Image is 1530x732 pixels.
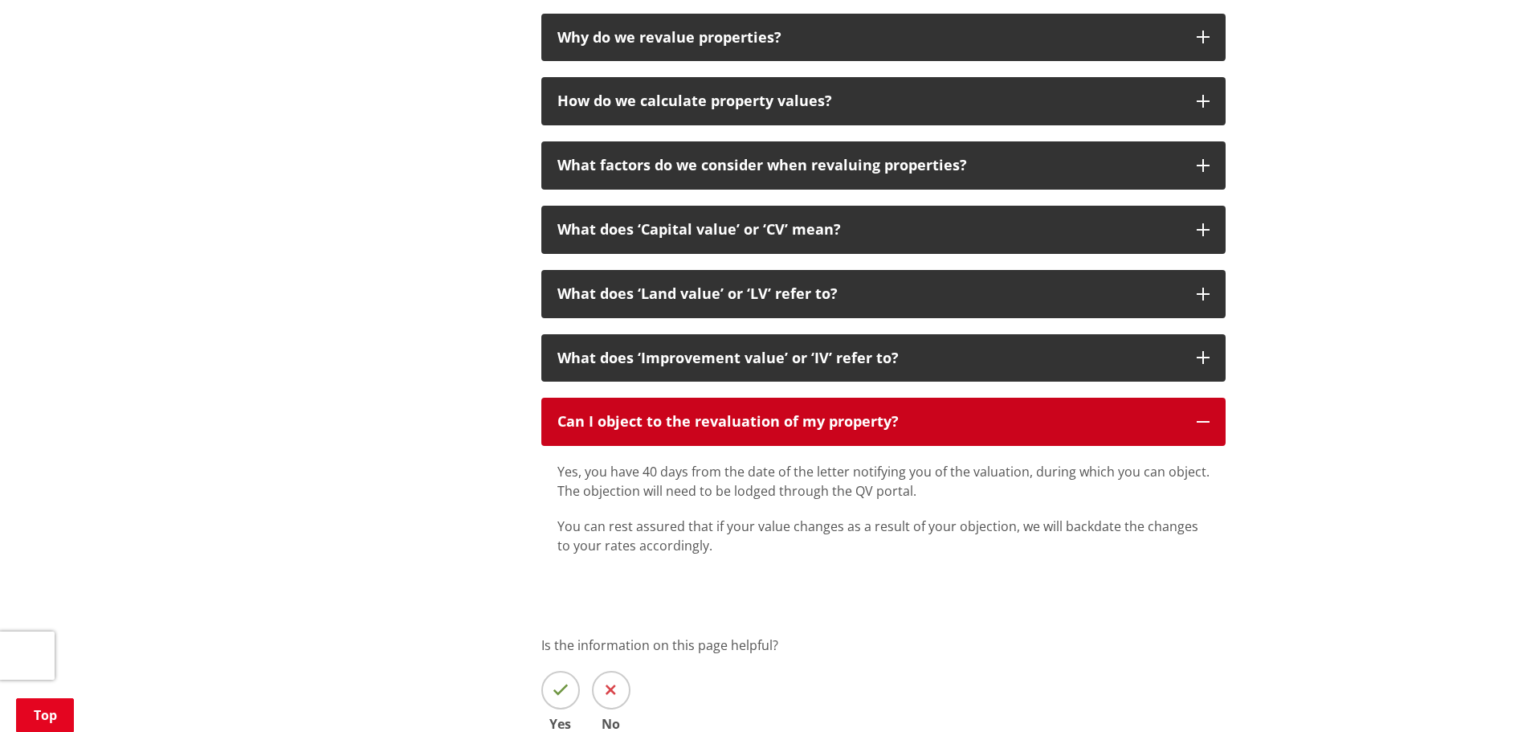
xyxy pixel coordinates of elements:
[557,414,1181,430] p: Can I object to the revaluation of my property?
[557,222,1181,238] p: What does ‘Capital value’ or ‘CV’ mean?
[1456,665,1514,722] iframe: Messenger Launcher
[541,718,580,730] span: Yes
[557,30,1181,46] p: Why do we revalue properties?
[557,286,1181,302] p: What does ‘Land value’ or ‘LV’ refer to?
[541,270,1226,318] button: What does ‘Land value’ or ‘LV’ refer to?
[541,636,1226,655] p: Is the information on this page helpful?
[557,350,1181,366] p: What does ‘Improvement value’ or ‘IV’ refer to?
[541,334,1226,382] button: What does ‘Improvement value’ or ‘IV’ refer to?
[557,157,1181,174] p: What factors do we consider when revaluing properties?
[541,398,1226,446] button: Can I object to the revaluation of my property?
[541,141,1226,190] button: What factors do we consider when revaluing properties?
[557,462,1210,501] p: Yes, you have 40 days from the date of the letter notifying you of the valuation, during which yo...
[592,718,630,730] span: No
[541,14,1226,62] button: Why do we revalue properties?
[541,77,1226,125] button: How do we calculate property values?
[557,517,1210,555] p: You can rest assured that if your value changes as a result of your objection, we will backdate t...
[16,698,74,732] a: Top
[541,206,1226,254] button: What does ‘Capital value’ or ‘CV’ mean?
[557,93,1181,109] p: How do we calculate property values?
